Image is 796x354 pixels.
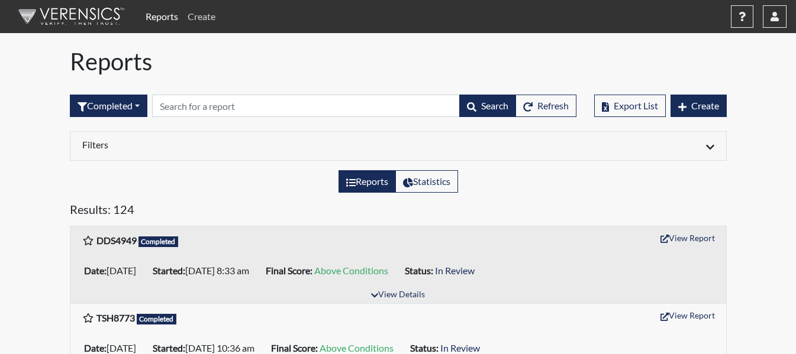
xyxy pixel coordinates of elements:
[137,314,177,324] span: Completed
[410,342,439,353] b: Status:
[153,342,185,353] b: Started:
[320,342,394,353] span: Above Conditions
[141,5,183,28] a: Reports
[70,47,727,76] h1: Reports
[153,265,185,276] b: Started:
[70,95,147,117] button: Completed
[73,139,723,153] div: Click to expand/collapse filters
[84,265,107,276] b: Date:
[655,306,720,324] button: View Report
[152,95,460,117] input: Search by Registration ID, Interview Number, or Investigation Name.
[96,312,135,323] b: TSH8773
[435,265,475,276] span: In Review
[70,202,727,221] h5: Results: 124
[515,95,576,117] button: Refresh
[138,236,179,247] span: Completed
[395,170,458,193] label: View statistics about completed interviews
[339,170,396,193] label: View the list of reports
[183,5,220,28] a: Create
[440,342,480,353] span: In Review
[614,100,658,111] span: Export List
[271,342,318,353] b: Final Score:
[481,100,508,111] span: Search
[691,100,719,111] span: Create
[84,342,107,353] b: Date:
[82,139,389,150] h6: Filters
[594,95,666,117] button: Export List
[405,265,433,276] b: Status:
[148,261,261,280] li: [DATE] 8:33 am
[671,95,727,117] button: Create
[314,265,388,276] span: Above Conditions
[459,95,516,117] button: Search
[79,261,148,280] li: [DATE]
[655,229,720,247] button: View Report
[70,95,147,117] div: Filter by interview status
[96,235,137,246] b: DDS4949
[266,265,312,276] b: Final Score:
[366,287,430,303] button: View Details
[537,100,569,111] span: Refresh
